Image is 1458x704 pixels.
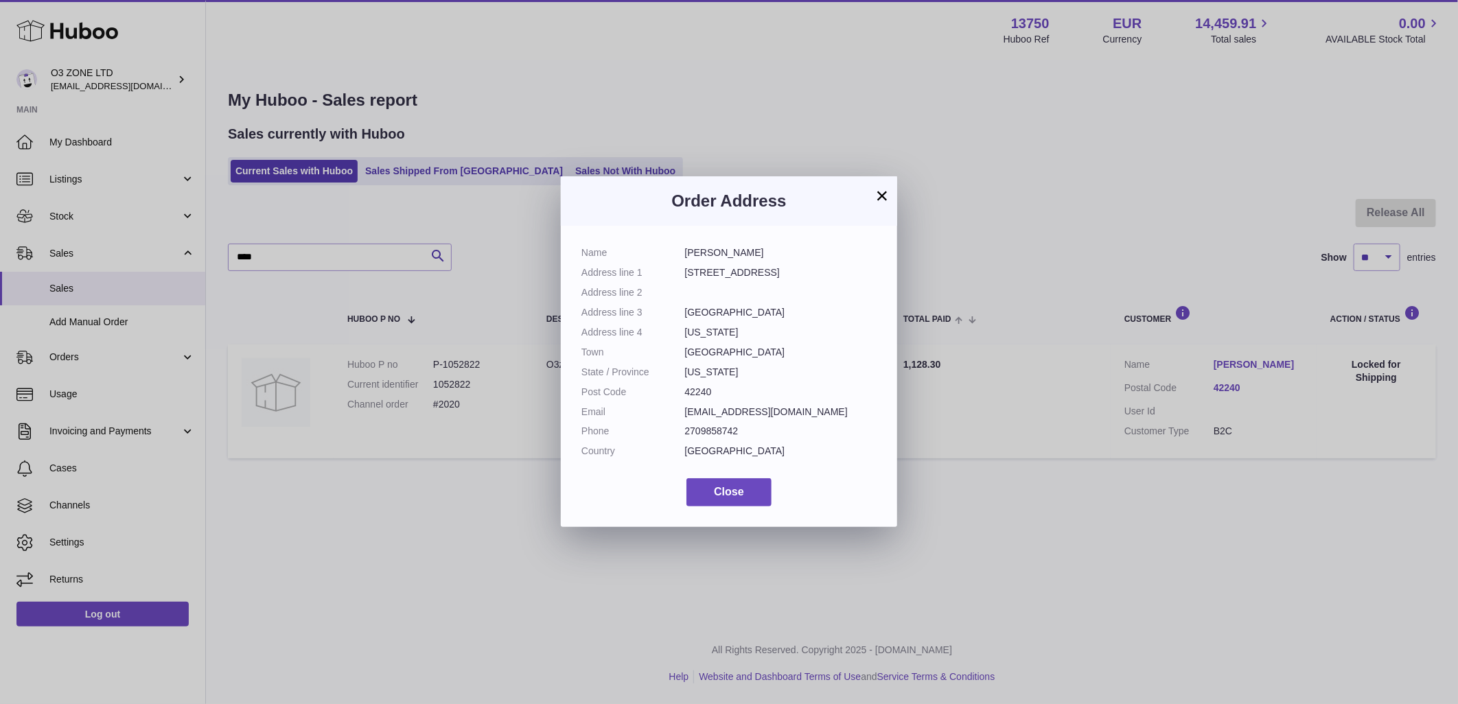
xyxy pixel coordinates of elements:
[685,266,877,279] dd: [STREET_ADDRESS]
[581,406,685,419] dt: Email
[685,425,877,438] dd: 2709858742
[581,246,685,259] dt: Name
[581,445,685,458] dt: Country
[685,406,877,419] dd: [EMAIL_ADDRESS][DOMAIN_NAME]
[685,346,877,359] dd: [GEOGRAPHIC_DATA]
[581,366,685,379] dt: State / Province
[685,306,877,319] dd: [GEOGRAPHIC_DATA]
[581,286,685,299] dt: Address line 2
[686,478,772,506] button: Close
[581,346,685,359] dt: Town
[581,326,685,339] dt: Address line 4
[685,386,877,399] dd: 42240
[685,445,877,458] dd: [GEOGRAPHIC_DATA]
[874,187,890,204] button: ×
[581,266,685,279] dt: Address line 1
[581,306,685,319] dt: Address line 3
[581,190,877,212] h3: Order Address
[685,366,877,379] dd: [US_STATE]
[581,386,685,399] dt: Post Code
[581,425,685,438] dt: Phone
[685,246,877,259] dd: [PERSON_NAME]
[685,326,877,339] dd: [US_STATE]
[714,486,744,497] span: Close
